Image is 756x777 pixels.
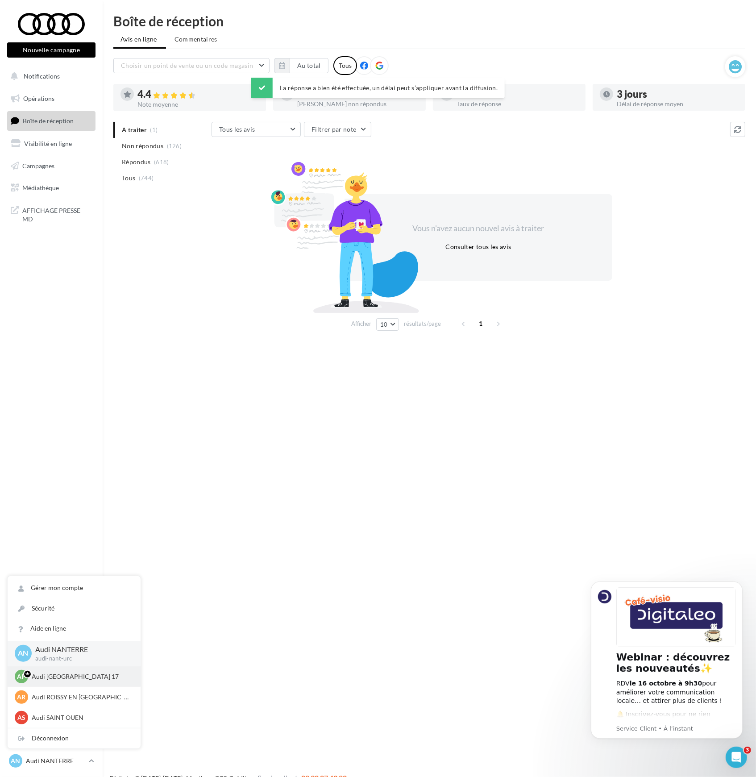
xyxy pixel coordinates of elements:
[139,175,154,182] span: (744)
[121,62,253,69] span: Choisir un point de vente ou un code magasin
[5,67,94,86] button: Notifications
[137,89,259,100] div: 4.4
[122,141,163,150] span: Non répondus
[5,157,97,175] a: Campagnes
[24,72,60,80] span: Notifications
[8,598,141,619] a: Sécurité
[474,316,488,331] span: 1
[304,122,371,137] button: Filtrer par note
[122,158,151,166] span: Répondus
[457,101,578,107] div: Taux de réponse
[35,644,126,655] p: Audi NANTERRE
[726,747,747,768] iframe: Intercom live chat
[174,35,217,44] span: Commentaires
[274,58,328,73] button: Au total
[212,122,301,137] button: Tous les avis
[8,728,141,748] div: Déconnexion
[122,174,135,183] span: Tous
[5,134,97,153] a: Visibilité en ligne
[404,320,441,328] span: résultats/page
[5,179,97,197] a: Médiathèque
[17,713,25,722] span: AS
[137,101,259,108] div: Note moyenne
[22,204,92,224] span: AFFICHAGE PRESSE MD
[442,241,515,252] button: Consulter tous les avis
[18,648,29,659] span: AN
[376,318,399,331] button: 10
[219,125,255,133] span: Tous les avis
[7,42,96,58] button: Nouvelle campagne
[5,111,97,130] a: Boîte de réception
[8,578,141,598] a: Gérer mon compte
[22,162,54,169] span: Campagnes
[35,655,126,663] p: audi-nant-urc
[351,320,371,328] span: Afficher
[7,752,96,769] a: AN Audi NANTERRE
[32,693,130,702] p: Audi ROISSY EN [GEOGRAPHIC_DATA]
[577,570,756,773] iframe: Intercom notifications message
[744,747,751,754] span: 3
[154,158,169,166] span: (618)
[113,58,270,73] button: Choisir un point de vente ou un code magasin
[23,95,54,102] span: Opérations
[167,142,182,150] span: (126)
[290,58,328,73] button: Au total
[457,89,578,99] div: 83 %
[380,321,388,328] span: 10
[251,78,505,98] div: La réponse a bien été effectuée, un délai peut s’appliquer avant la diffusion.
[617,89,738,99] div: 3 jours
[23,117,74,125] span: Boîte de réception
[5,89,97,108] a: Opérations
[17,693,26,702] span: AR
[8,619,141,639] a: Aide en ligne
[113,14,745,28] div: Boîte de réception
[17,672,26,681] span: AP
[333,56,357,75] div: Tous
[32,713,130,722] p: Audi SAINT OUEN
[24,140,72,147] span: Visibilité en ligne
[402,223,555,234] div: Vous n'avez aucun nouvel avis à traiter
[26,756,85,765] p: Audi NANTERRE
[11,756,21,765] span: AN
[617,101,738,107] div: Délai de réponse moyen
[32,672,130,681] p: Audi [GEOGRAPHIC_DATA] 17
[5,201,97,227] a: AFFICHAGE PRESSE MD
[22,184,59,191] span: Médiathèque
